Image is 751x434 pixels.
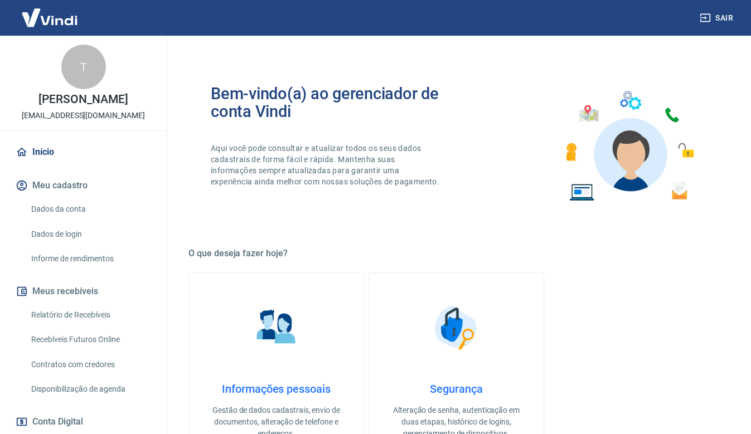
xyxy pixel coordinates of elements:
a: Dados de login [27,223,153,246]
button: Meus recebíveis [13,279,153,304]
button: Meu cadastro [13,173,153,198]
a: Relatório de Recebíveis [27,304,153,326]
button: Sair [697,8,738,28]
p: Aqui você pode consultar e atualizar todos os seus dados cadastrais de forma fácil e rápida. Mant... [211,143,442,187]
button: Conta Digital [13,409,153,434]
img: Segurança [429,300,484,355]
h5: O que deseja fazer hoje? [188,248,724,259]
p: [EMAIL_ADDRESS][DOMAIN_NAME] [22,110,145,121]
h4: Informações pessoais [207,382,346,396]
a: Dados da conta [27,198,153,221]
a: Informe de rendimentos [27,247,153,270]
a: Início [13,140,153,164]
div: T [61,45,106,89]
h4: Segurança [387,382,526,396]
a: Contratos com credores [27,353,153,376]
a: Recebíveis Futuros Online [27,328,153,351]
img: Vindi [13,1,86,35]
p: [PERSON_NAME] [38,94,128,105]
img: Informações pessoais [249,300,304,355]
a: Disponibilização de agenda [27,378,153,401]
img: Imagem de um avatar masculino com diversos icones exemplificando as funcionalidades do gerenciado... [556,85,702,208]
h2: Bem-vindo(a) ao gerenciador de conta Vindi [211,85,457,120]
